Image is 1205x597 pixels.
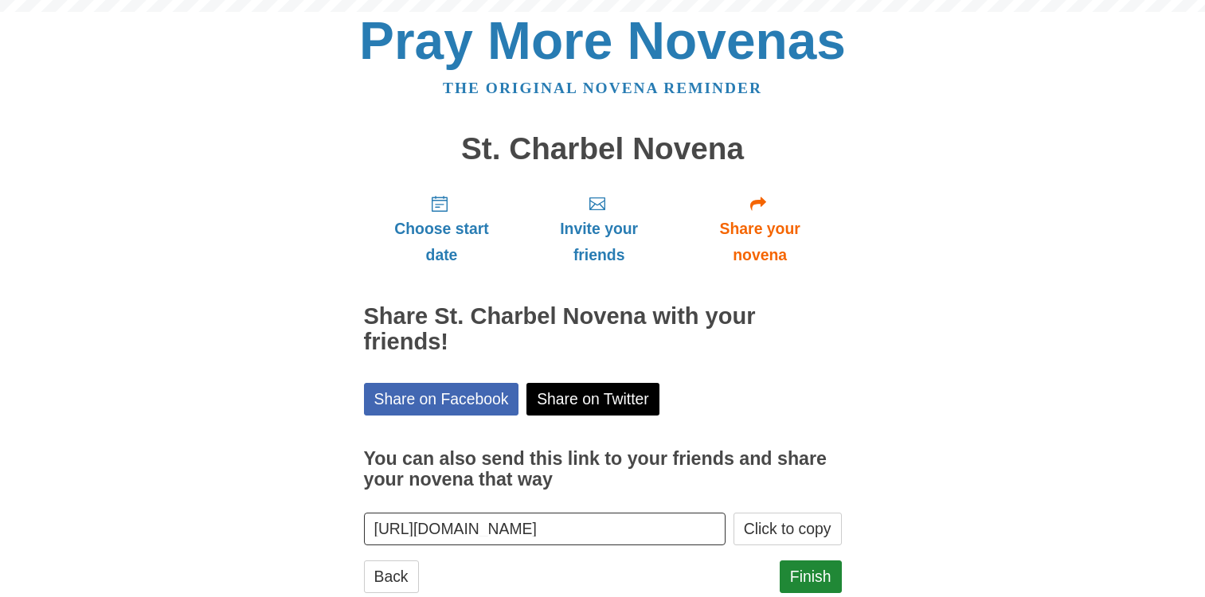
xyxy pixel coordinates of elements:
[535,216,662,268] span: Invite your friends
[364,383,519,416] a: Share on Facebook
[364,181,520,276] a: Choose start date
[679,181,842,276] a: Share your novena
[364,449,842,490] h3: You can also send this link to your friends and share your novena that way
[694,216,826,268] span: Share your novena
[364,132,842,166] h1: St. Charbel Novena
[364,560,419,593] a: Back
[780,560,842,593] a: Finish
[364,304,842,355] h2: Share St. Charbel Novena with your friends!
[734,513,842,545] button: Click to copy
[359,11,846,70] a: Pray More Novenas
[526,383,659,416] a: Share on Twitter
[380,216,504,268] span: Choose start date
[443,80,762,96] a: The original novena reminder
[519,181,678,276] a: Invite your friends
